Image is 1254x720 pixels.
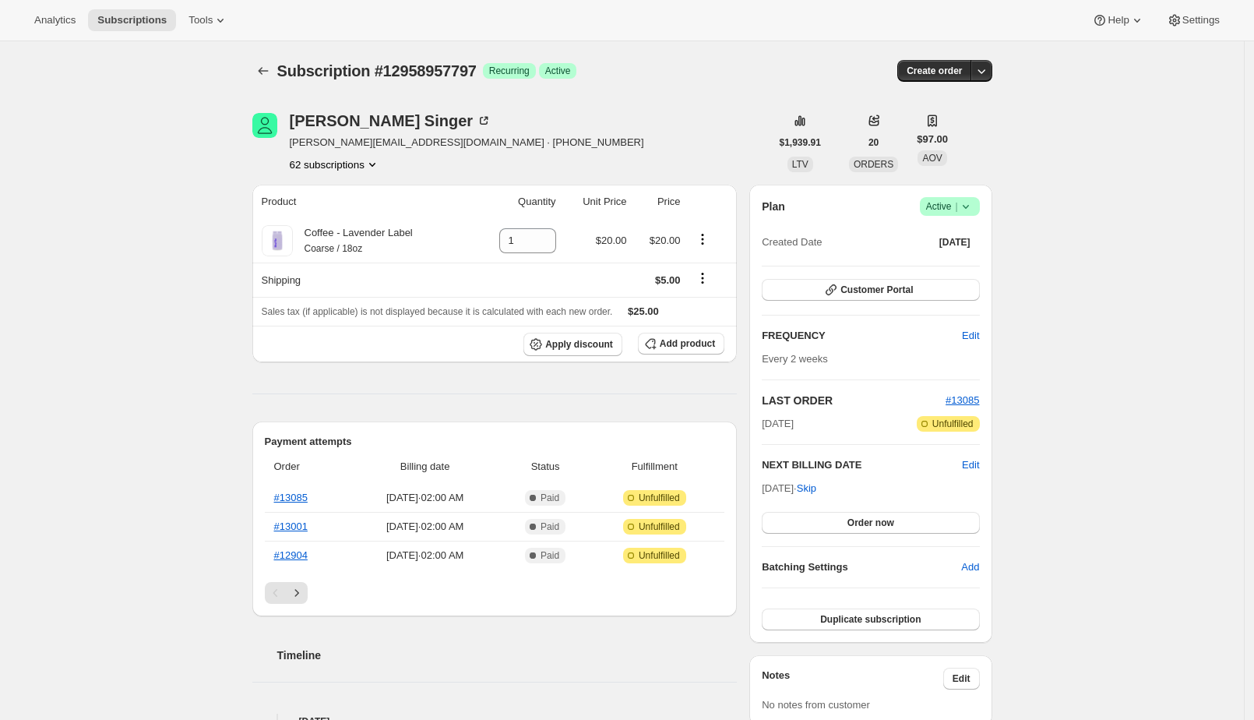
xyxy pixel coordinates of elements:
[762,353,828,365] span: Every 2 weeks
[305,243,363,254] small: Coarse / 18oz
[1157,9,1229,31] button: Settings
[265,582,725,604] nav: Pagination
[274,549,308,561] a: #12904
[265,450,349,484] th: Order
[541,492,559,504] span: Paid
[252,60,274,82] button: Subscriptions
[955,200,957,213] span: |
[792,159,808,170] span: LTV
[252,185,473,219] th: Product
[953,323,988,348] button: Edit
[922,153,942,164] span: AOV
[97,14,167,26] span: Subscriptions
[926,199,974,214] span: Active
[265,434,725,450] h2: Payment attempts
[859,132,888,154] button: 20
[594,459,715,475] span: Fulfillment
[188,14,213,26] span: Tools
[650,235,681,246] span: $20.00
[25,9,85,31] button: Analytics
[762,457,962,473] h2: NEXT BILLING DATE
[868,136,879,149] span: 20
[639,549,680,562] span: Unfulfilled
[34,14,76,26] span: Analytics
[523,333,622,356] button: Apply discount
[354,459,497,475] span: Billing date
[1182,14,1220,26] span: Settings
[541,521,559,533] span: Paid
[262,306,613,317] span: Sales tax (if applicable) is not displayed because it is calculated with each new order.
[962,328,979,344] span: Edit
[787,476,826,501] button: Skip
[762,512,979,534] button: Order now
[639,521,680,533] span: Unfulfilled
[354,490,497,506] span: [DATE] · 02:00 AM
[252,113,277,138] span: Brian Singer
[797,481,816,496] span: Skip
[952,555,988,580] button: Add
[762,279,979,301] button: Customer Portal
[639,492,680,504] span: Unfulfilled
[290,157,380,172] button: Product actions
[545,65,571,77] span: Active
[506,459,585,475] span: Status
[632,185,685,219] th: Price
[354,548,497,563] span: [DATE] · 02:00 AM
[762,609,979,630] button: Duplicate subscription
[655,274,681,286] span: $5.00
[780,136,821,149] span: $1,939.91
[946,394,979,406] span: #13085
[88,9,176,31] button: Subscriptions
[262,228,293,253] img: product img
[953,672,970,685] span: Edit
[545,338,613,351] span: Apply discount
[638,333,724,355] button: Add product
[820,613,921,626] span: Duplicate subscription
[762,559,961,575] h6: Batching Settings
[939,236,970,249] span: [DATE]
[179,9,238,31] button: Tools
[946,393,979,408] button: #13085
[690,270,715,287] button: Shipping actions
[290,135,644,150] span: [PERSON_NAME][EMAIL_ADDRESS][DOMAIN_NAME] · [PHONE_NUMBER]
[541,549,559,562] span: Paid
[762,199,785,214] h2: Plan
[286,582,308,604] button: Next
[961,559,979,575] span: Add
[489,65,530,77] span: Recurring
[628,305,659,317] span: $25.00
[762,235,822,250] span: Created Date
[907,65,962,77] span: Create order
[762,668,943,690] h3: Notes
[277,62,477,79] span: Subscription #12958957797
[293,225,413,256] div: Coffee - Lavender Label
[252,263,473,297] th: Shipping
[930,231,980,253] button: [DATE]
[762,482,816,494] span: [DATE] ·
[847,517,894,529] span: Order now
[274,521,308,532] a: #13001
[561,185,632,219] th: Unit Price
[1083,9,1154,31] button: Help
[596,235,627,246] span: $20.00
[840,284,913,296] span: Customer Portal
[962,457,979,473] button: Edit
[354,519,497,535] span: [DATE] · 02:00 AM
[1108,14,1129,26] span: Help
[274,492,308,503] a: #13085
[897,60,971,82] button: Create order
[762,416,794,432] span: [DATE]
[917,132,948,147] span: $97.00
[770,132,830,154] button: $1,939.91
[932,418,974,430] span: Unfulfilled
[690,231,715,248] button: Product actions
[943,668,980,690] button: Edit
[854,159,893,170] span: ORDERS
[660,337,715,350] span: Add product
[472,185,560,219] th: Quantity
[290,113,492,129] div: [PERSON_NAME] Singer
[762,699,870,711] span: No notes from customer
[277,648,738,663] h2: Timeline
[762,393,946,408] h2: LAST ORDER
